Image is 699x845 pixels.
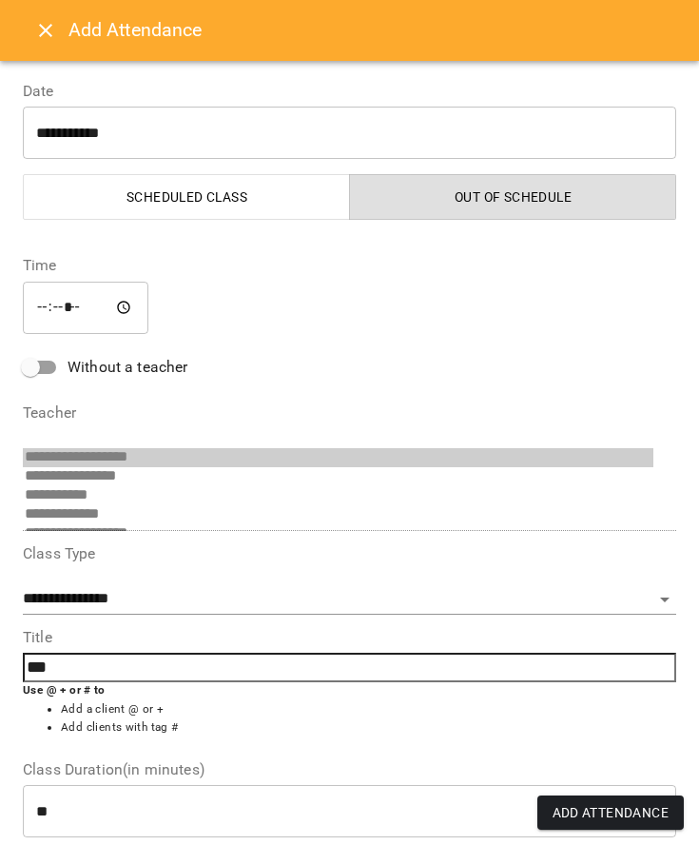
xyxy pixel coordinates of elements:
h6: Add Attendance [68,15,676,45]
label: Class Type [23,546,676,561]
button: Close [23,8,68,53]
label: Time [23,258,676,273]
li: Add a client @ or + [61,700,676,719]
button: Add Attendance [537,796,685,830]
label: Teacher [23,405,676,421]
span: Add Attendance [553,801,670,824]
b: Use @ + or # to [23,683,106,697]
span: Without a teacher [68,356,188,379]
li: Add clients with tag # [61,718,676,737]
label: Class Duration(in minutes) [23,762,676,777]
span: Scheduled class [35,186,339,208]
button: Out of Schedule [349,174,676,220]
label: Date [23,84,676,99]
button: Scheduled class [23,174,350,220]
label: Title [23,630,676,645]
span: Out of Schedule [361,186,665,208]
